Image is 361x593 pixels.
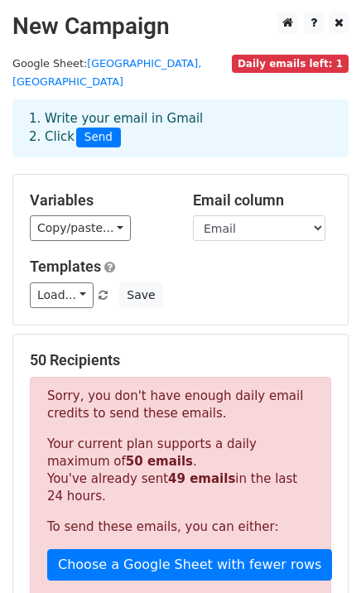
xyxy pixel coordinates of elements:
[30,282,94,308] a: Load...
[76,128,121,147] span: Send
[232,57,349,70] a: Daily emails left: 1
[193,191,331,210] h5: Email column
[278,513,361,593] iframe: Chat Widget
[47,436,314,505] p: Your current plan supports a daily maximum of . You've already sent in the last 24 hours.
[30,258,101,275] a: Templates
[232,55,349,73] span: Daily emails left: 1
[17,109,344,147] div: 1. Write your email in Gmail 2. Click
[12,12,349,41] h2: New Campaign
[12,57,201,89] small: Google Sheet:
[126,454,193,469] strong: 50 emails
[30,351,331,369] h5: 50 Recipients
[47,549,332,581] a: Choose a Google Sheet with fewer rows
[47,518,314,536] p: To send these emails, you can either:
[12,57,201,89] a: [GEOGRAPHIC_DATA], [GEOGRAPHIC_DATA]
[168,471,235,486] strong: 49 emails
[30,191,168,210] h5: Variables
[30,215,131,241] a: Copy/paste...
[119,282,162,308] button: Save
[47,388,314,422] p: Sorry, you don't have enough daily email credits to send these emails.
